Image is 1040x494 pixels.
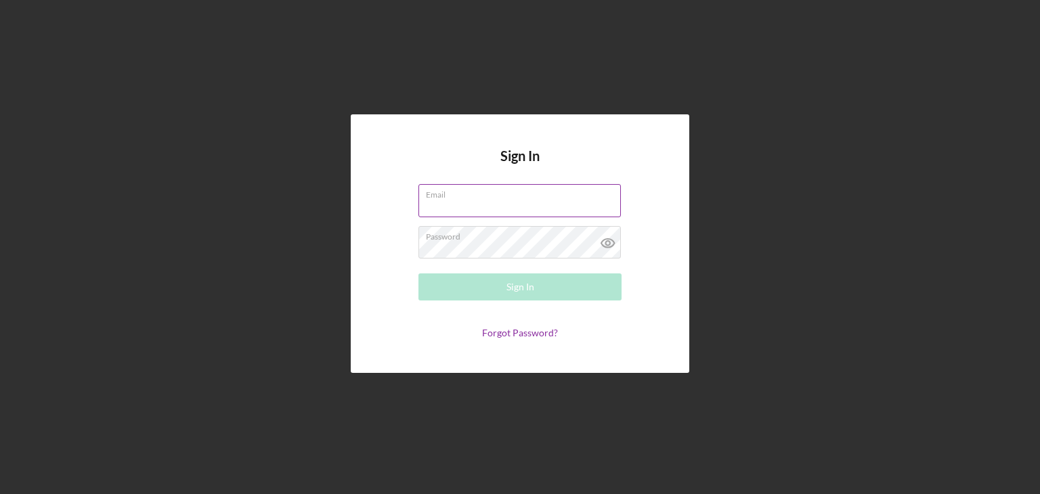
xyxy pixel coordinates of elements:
[426,227,621,242] label: Password
[506,273,534,300] div: Sign In
[500,148,540,184] h4: Sign In
[482,327,558,338] a: Forgot Password?
[418,273,622,300] button: Sign In
[426,185,621,200] label: Email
